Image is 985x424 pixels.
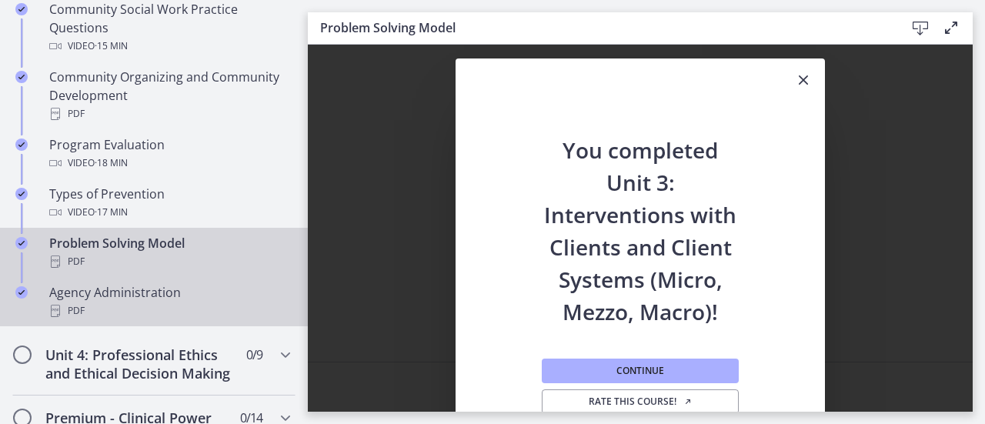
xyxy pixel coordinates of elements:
i: Completed [15,188,28,200]
button: Close [782,58,825,103]
div: Video [49,203,289,222]
div: PDF [49,302,289,320]
i: Completed [15,139,28,151]
div: Video [49,154,289,172]
i: Completed [15,286,28,299]
i: Completed [15,3,28,15]
span: · 15 min [95,37,128,55]
i: Completed [15,237,28,249]
h2: You completed Unit 3: Interventions with Clients and Client Systems (Micro, Mezzo, Macro)! [539,103,742,328]
span: · 17 min [95,203,128,222]
i: Completed [15,71,28,83]
span: · 18 min [95,154,128,172]
span: Rate this course! [589,396,693,408]
div: PDF [49,252,289,271]
button: Continue [542,359,739,383]
div: PDF [49,105,289,123]
h3: Problem Solving Model [320,18,880,37]
div: Problem Solving Model [49,234,289,271]
div: Community Organizing and Community Development [49,68,289,123]
i: Opens in a new window [683,397,693,406]
div: Program Evaluation [49,135,289,172]
span: Continue [616,365,664,377]
h2: Unit 4: Professional Ethics and Ethical Decision Making [45,346,233,382]
a: Rate this course! Opens in a new window [542,389,739,414]
div: Agency Administration [49,283,289,320]
span: 0 / 9 [246,346,262,364]
div: Types of Prevention [49,185,289,222]
div: Video [49,37,289,55]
